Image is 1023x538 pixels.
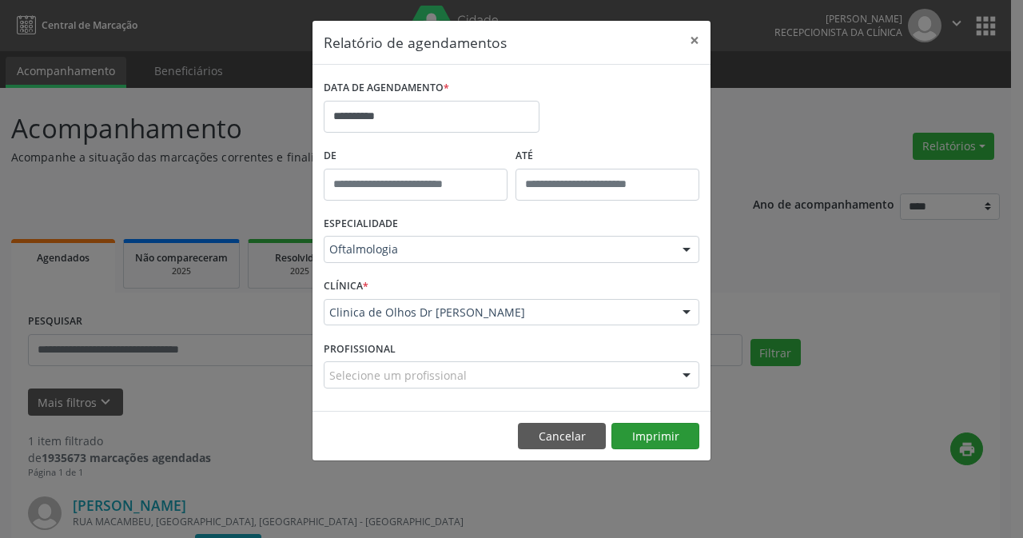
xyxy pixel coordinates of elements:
[329,367,467,384] span: Selecione um profissional
[329,305,667,321] span: Clinica de Olhos Dr [PERSON_NAME]
[324,144,508,169] label: De
[611,423,699,450] button: Imprimir
[679,21,711,60] button: Close
[518,423,606,450] button: Cancelar
[324,274,368,299] label: CLÍNICA
[515,144,699,169] label: ATÉ
[329,241,667,257] span: Oftalmologia
[324,212,398,237] label: ESPECIALIDADE
[324,337,396,361] label: PROFISSIONAL
[324,32,507,53] h5: Relatório de agendamentos
[324,76,449,101] label: DATA DE AGENDAMENTO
